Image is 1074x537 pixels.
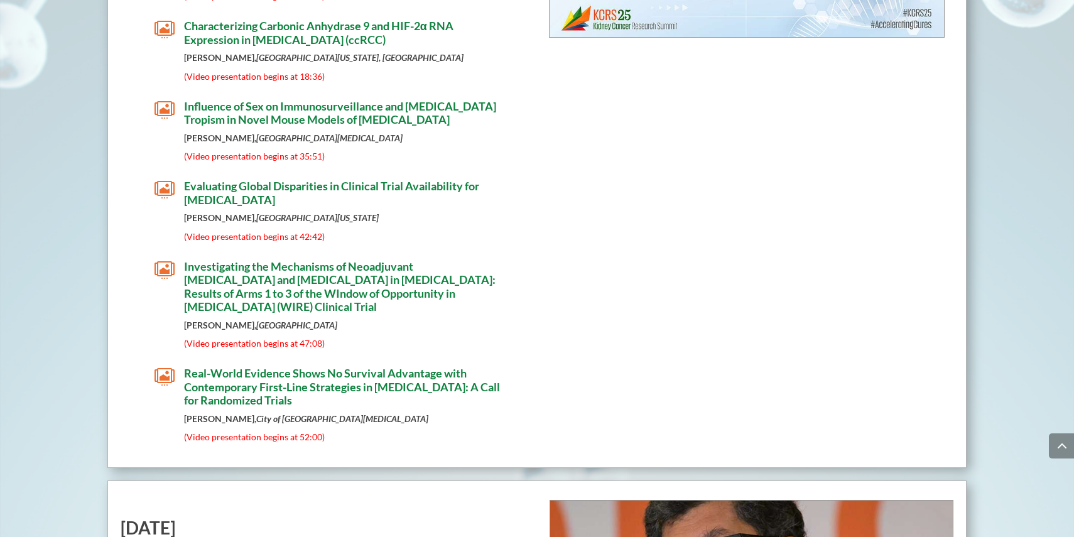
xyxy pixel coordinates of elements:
[184,366,500,407] span: Real-World Evidence Shows No Survival Advantage with Contemporary First-Line Strategies in [MEDIC...
[184,179,479,207] span: Evaluating Global Disparities in Clinical Trial Availability for [MEDICAL_DATA]
[256,52,464,63] em: [GEOGRAPHIC_DATA][US_STATE], [GEOGRAPHIC_DATA]
[184,338,325,349] span: (Video presentation begins at 47:08)
[184,52,464,63] strong: [PERSON_NAME],
[155,260,175,280] span: 
[184,19,453,46] span: Characterizing Carbonic Anhydrase 9 and HIF-2α RNA Expression in [MEDICAL_DATA] (ccRCC)
[184,212,379,223] strong: [PERSON_NAME],
[256,413,428,424] em: City of [GEOGRAPHIC_DATA][MEDICAL_DATA]
[155,367,175,387] span: 
[155,19,175,40] span: 
[184,259,496,314] span: Investigating the Mechanisms of Neoadjuvant [MEDICAL_DATA] and [MEDICAL_DATA] in [MEDICAL_DATA]: ...
[184,133,403,143] strong: [PERSON_NAME],
[256,133,403,143] em: [GEOGRAPHIC_DATA][MEDICAL_DATA]
[155,100,175,120] span: 
[184,413,428,424] strong: [PERSON_NAME],
[184,231,325,242] span: (Video presentation begins at 42:42)
[155,180,175,200] span: 
[184,151,325,161] span: (Video presentation begins at 35:51)
[184,320,337,330] strong: [PERSON_NAME],
[184,99,496,127] span: Influence of Sex on Immunosurveillance and [MEDICAL_DATA] Tropism in Novel Mouse Models of [MEDIC...
[256,320,337,330] em: [GEOGRAPHIC_DATA]
[184,71,325,82] span: (Video presentation begins at 18:36)
[184,431,325,442] span: (Video presentation begins at 52:00)
[256,212,379,223] em: [GEOGRAPHIC_DATA][US_STATE]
